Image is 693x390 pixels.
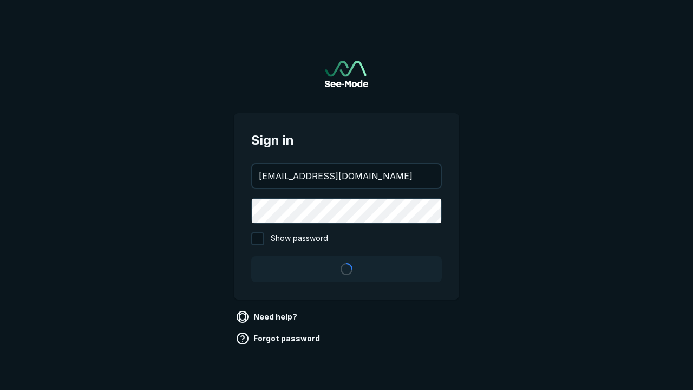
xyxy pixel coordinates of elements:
span: Sign in [251,131,442,150]
span: Show password [271,232,328,245]
a: Need help? [234,308,302,326]
a: Forgot password [234,330,324,347]
a: Go to sign in [325,61,368,87]
img: See-Mode Logo [325,61,368,87]
input: your@email.com [252,164,441,188]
